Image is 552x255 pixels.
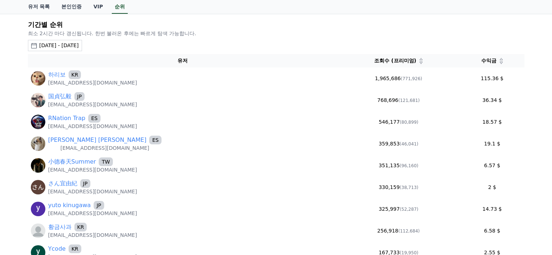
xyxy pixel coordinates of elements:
[337,67,460,89] td: 1,965,686
[337,155,460,176] td: 351,135
[94,201,104,210] span: JP
[337,198,460,220] td: 325,997
[48,166,137,173] p: [EMAIL_ADDRESS][DOMAIN_NAME]
[337,89,460,111] td: 768,696
[400,163,418,168] span: (96,160)
[398,98,420,103] span: (121,681)
[74,92,85,101] span: JP
[460,198,524,220] td: 14.73 $
[48,223,71,231] a: 황금사과
[481,57,496,65] span: 수익금
[28,30,524,37] p: 최소 2시간 마다 갱신됩니다. 한번 불러온 후에는 빠르게 탐색 가능합니다.
[149,136,161,144] span: ES
[460,176,524,198] td: 2 $
[31,158,45,173] img: https://lh3.googleusercontent.com/a/ACg8ocK2-ymPU6yPXNZc0UpQIWxPFyKNa061eLdx_QEPluVbFacf7PVP=s96-c
[28,20,524,30] h2: 기간별 순위
[460,67,524,89] td: 115.36 $
[28,40,82,51] button: [DATE] - [DATE]
[401,76,422,81] span: (771,926)
[400,141,418,147] span: (46,041)
[28,54,337,67] th: 유저
[48,210,137,217] p: [EMAIL_ADDRESS][DOMAIN_NAME]
[2,203,48,222] a: Home
[460,155,524,176] td: 6.57 $
[48,114,86,123] a: RNation Trap
[31,136,45,151] img: https://lh3.googleusercontent.com/a/ACg8ocJgvzLY4jLLFKsjl-4pJCkWCWrAnCBAqTwmouNYp_w6A8nSarTW=s96-c
[31,180,45,194] img: https://lh3.googleusercontent.com/a/ACg8ocJyqIvzcjOKCc7CLR06tbfW3SYXcHq8ceDLY-NhrBxcOt2D2w=s96-c
[48,179,77,188] a: さん宜由紀
[48,79,137,86] p: [EMAIL_ADDRESS][DOMAIN_NAME]
[337,111,460,133] td: 546,177
[31,223,45,238] img: profile_blank.webp
[48,136,147,144] a: [PERSON_NAME] [PERSON_NAME]
[374,57,416,65] span: 조회수 (프리미엄)
[48,92,71,101] a: 国貞弘毅
[48,157,96,166] a: 小德春天Summer
[48,101,137,108] p: [EMAIL_ADDRESS][DOMAIN_NAME]
[48,201,91,210] a: yuto kinugawa
[460,220,524,242] td: 6.58 $
[99,157,113,166] span: TW
[69,244,81,253] span: KR
[74,223,87,231] span: KR
[48,70,66,79] a: 하리보
[48,123,137,130] p: [EMAIL_ADDRESS][DOMAIN_NAME]
[460,111,524,133] td: 18.57 $
[31,115,45,129] img: https://lh3.googleusercontent.com/a/ACg8ocLd-rnJ3QWZeLESuSE_lo8AXAZDYdazc5UkVnR4o0omePhwHCw=s96-c
[48,244,66,253] a: Ycode
[94,203,139,222] a: Settings
[337,220,460,242] td: 256,918
[400,120,418,125] span: (80,899)
[39,42,79,49] div: [DATE] - [DATE]
[69,70,81,79] span: KR
[31,93,45,107] img: https://lh3.googleusercontent.com/a/ACg8ocIeB3fKyY6fN0GaUax-T_VWnRXXm1oBEaEwHbwvSvAQlCHff8Lg=s96-c
[398,229,420,234] span: (112,684)
[48,203,94,222] a: Messages
[400,207,418,212] span: (52,287)
[400,185,418,190] span: (38,713)
[48,144,162,152] p: [EMAIL_ADDRESS][DOMAIN_NAME]
[31,202,45,216] img: https://lh3.googleusercontent.com/a/ACg8ocKLRoROBHiwEkApVtST8NB5ikJ-xpUODUrMCBKq5Z3Y3KOUWQ=s96-c
[88,114,101,123] span: ES
[80,179,91,188] span: JP
[337,133,460,155] td: 359,853
[48,188,137,195] p: [EMAIL_ADDRESS][DOMAIN_NAME]
[460,133,524,155] td: 19.1 $
[460,89,524,111] td: 36.34 $
[19,214,31,220] span: Home
[48,231,137,239] p: [EMAIL_ADDRESS][DOMAIN_NAME]
[60,215,82,221] span: Messages
[31,71,45,86] img: https://lh3.googleusercontent.com/a/ACg8ocLOmR619qD5XjEFh2fKLs4Q84ZWuCVfCizvQOTI-vw1qp5kxHyZ=s96-c
[107,214,125,220] span: Settings
[337,176,460,198] td: 330,159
